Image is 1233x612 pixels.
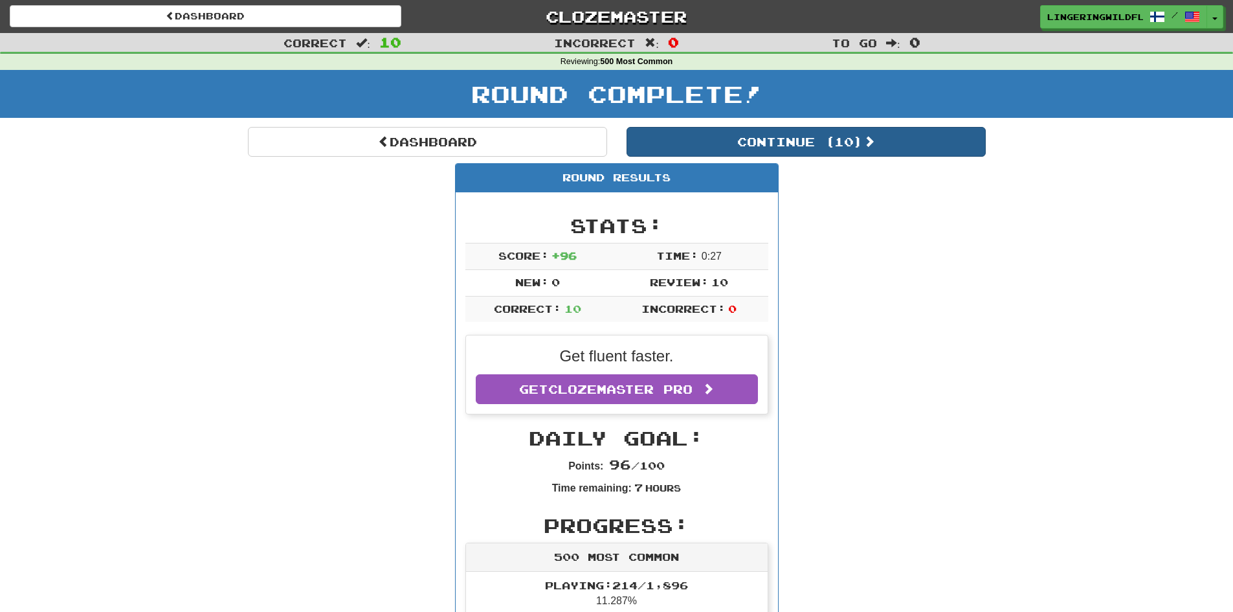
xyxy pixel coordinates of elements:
span: New: [515,276,549,288]
h1: Round Complete! [5,81,1228,107]
button: Continue (10) [627,127,986,157]
a: Dashboard [248,127,607,157]
span: Time: [656,249,698,262]
strong: Time remaining: [552,482,632,493]
span: + 96 [551,249,577,262]
a: Dashboard [10,5,401,27]
div: 500 Most Common [466,543,768,572]
span: 10 [711,276,728,288]
strong: Points: [568,460,603,471]
span: LingeringWildflower4641 [1047,11,1143,23]
span: Incorrect [554,36,636,49]
h2: Stats: [465,215,768,236]
span: / [1172,10,1178,19]
span: Playing: 214 / 1,896 [545,579,688,591]
a: GetClozemaster Pro [476,374,758,404]
span: 96 [609,457,631,472]
span: Incorrect: [641,302,726,315]
span: 7 [634,481,643,493]
span: To go [832,36,877,49]
span: Score: [498,249,549,262]
span: Clozemaster Pro [548,382,693,396]
a: LingeringWildflower4641 / [1040,5,1207,28]
span: 0 [551,276,560,288]
span: 0 [909,34,920,50]
h2: Progress: [465,515,768,536]
span: / 100 [609,459,665,471]
strong: 500 Most Common [600,57,672,66]
div: Round Results [456,164,778,192]
a: Clozemaster [421,5,812,28]
span: 10 [379,34,401,50]
span: Correct: [494,302,561,315]
span: Review: [650,276,709,288]
span: 0 [668,34,679,50]
span: 0 [728,302,737,315]
span: Correct [283,36,347,49]
h2: Daily Goal: [465,427,768,449]
span: 0 : 27 [702,251,722,262]
span: : [645,38,659,49]
p: Get fluent faster. [476,345,758,367]
span: 10 [564,302,581,315]
small: Hours [645,482,681,493]
span: : [356,38,370,49]
span: : [886,38,900,49]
